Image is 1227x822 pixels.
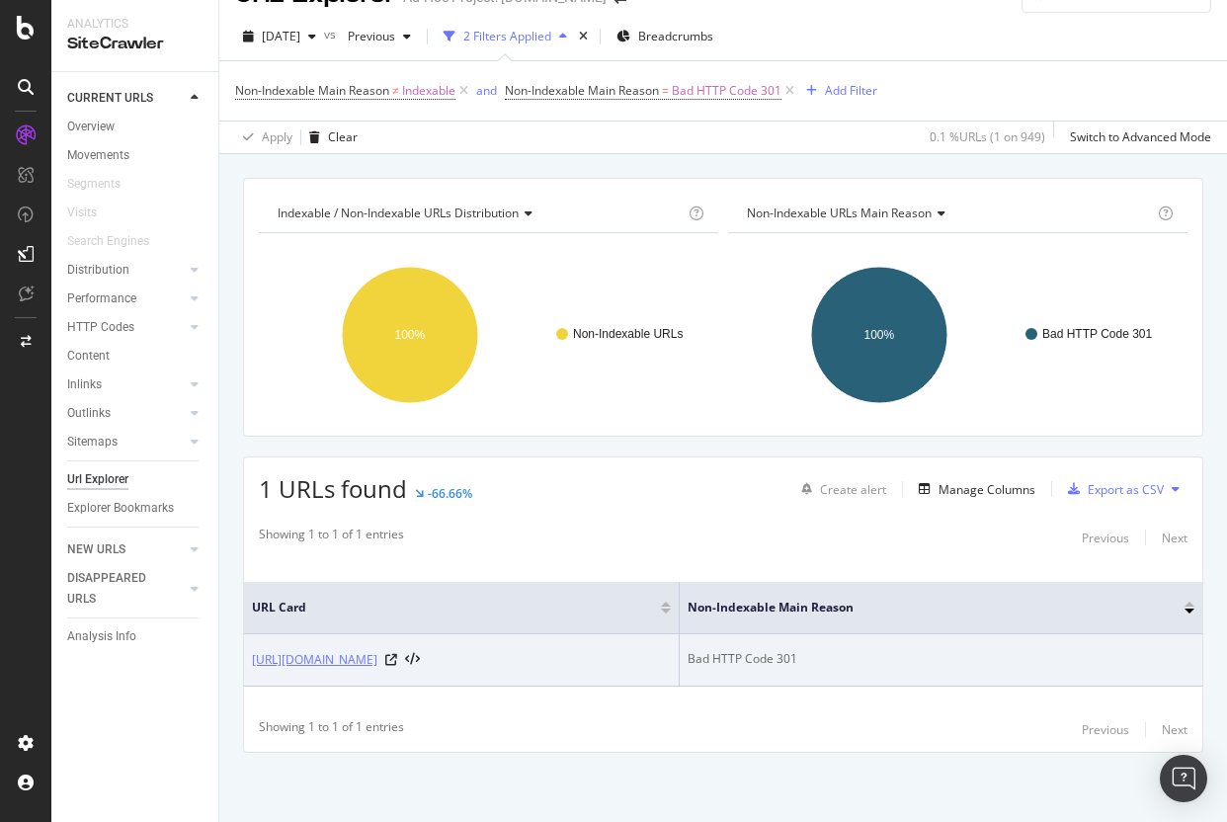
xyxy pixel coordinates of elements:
[1162,526,1187,549] button: Next
[67,469,128,490] div: Url Explorer
[67,117,115,137] div: Overview
[402,77,455,105] span: Indexable
[235,122,292,153] button: Apply
[67,174,121,195] div: Segments
[67,469,204,490] a: Url Explorer
[274,198,685,229] h4: Indexable / Non-Indexable URLs Distribution
[67,33,203,55] div: SiteCrawler
[609,21,721,52] button: Breadcrumbs
[328,128,358,145] div: Clear
[939,481,1035,498] div: Manage Columns
[1042,327,1153,341] text: Bad HTTP Code 301
[428,485,472,502] div: -66.66%
[259,472,407,505] span: 1 URLs found
[638,28,713,44] span: Breadcrumbs
[463,28,551,44] div: 2 Filters Applied
[340,28,395,44] span: Previous
[259,718,404,742] div: Showing 1 to 1 of 1 entries
[262,128,292,145] div: Apply
[67,346,110,367] div: Content
[392,82,399,99] span: ≠
[911,477,1035,501] button: Manage Columns
[67,288,136,309] div: Performance
[67,432,185,452] a: Sitemaps
[259,249,718,421] svg: A chart.
[688,599,1155,616] span: Non-Indexable Main Reason
[1162,530,1187,546] div: Next
[67,88,153,109] div: CURRENT URLS
[67,626,204,647] a: Analysis Info
[1160,755,1207,802] div: Open Intercom Messenger
[1162,721,1187,738] div: Next
[67,260,129,281] div: Distribution
[67,203,97,223] div: Visits
[385,654,397,666] a: Visit Online Page
[930,128,1045,145] div: 0.1 % URLs ( 1 on 949 )
[747,205,932,221] span: Non-Indexable URLs Main Reason
[476,82,497,99] div: and
[67,117,204,137] a: Overview
[67,374,102,395] div: Inlinks
[235,21,324,52] button: [DATE]
[820,481,886,498] div: Create alert
[743,198,1154,229] h4: Non-Indexable URLs Main Reason
[262,28,300,44] span: 2025 Sep. 25th
[67,539,185,560] a: NEW URLS
[662,82,669,99] span: =
[575,27,592,46] div: times
[67,432,118,452] div: Sitemaps
[67,16,203,33] div: Analytics
[67,317,185,338] a: HTTP Codes
[1070,128,1211,145] div: Switch to Advanced Mode
[573,327,683,341] text: Non-Indexable URLs
[67,288,185,309] a: Performance
[259,526,404,549] div: Showing 1 to 1 of 1 entries
[324,26,340,42] span: vs
[252,650,377,670] a: [URL][DOMAIN_NAME]
[67,403,111,424] div: Outlinks
[793,473,886,505] button: Create alert
[1082,530,1129,546] div: Previous
[67,498,204,519] a: Explorer Bookmarks
[436,21,575,52] button: 2 Filters Applied
[235,82,389,99] span: Non-Indexable Main Reason
[405,653,420,667] button: View HTML Source
[301,122,358,153] button: Clear
[67,231,149,252] div: Search Engines
[278,205,519,221] span: Indexable / Non-Indexable URLs distribution
[67,568,167,610] div: DISAPPEARED URLS
[67,317,134,338] div: HTTP Codes
[672,77,781,105] span: Bad HTTP Code 301
[864,328,895,342] text: 100%
[67,203,117,223] a: Visits
[1082,526,1129,549] button: Previous
[505,82,659,99] span: Non-Indexable Main Reason
[67,539,125,560] div: NEW URLS
[252,599,656,616] span: URL Card
[67,568,185,610] a: DISAPPEARED URLS
[67,174,140,195] a: Segments
[67,231,169,252] a: Search Engines
[1082,721,1129,738] div: Previous
[688,650,1194,668] div: Bad HTTP Code 301
[395,328,426,342] text: 100%
[798,79,877,103] button: Add Filter
[67,260,185,281] a: Distribution
[1082,718,1129,742] button: Previous
[728,249,1187,421] svg: A chart.
[1062,122,1211,153] button: Switch to Advanced Mode
[1088,481,1164,498] div: Export as CSV
[1060,473,1164,505] button: Export as CSV
[67,403,185,424] a: Outlinks
[67,346,204,367] a: Content
[340,21,419,52] button: Previous
[1162,718,1187,742] button: Next
[67,88,185,109] a: CURRENT URLS
[67,145,204,166] a: Movements
[825,82,877,99] div: Add Filter
[476,81,497,100] button: and
[67,145,129,166] div: Movements
[67,374,185,395] a: Inlinks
